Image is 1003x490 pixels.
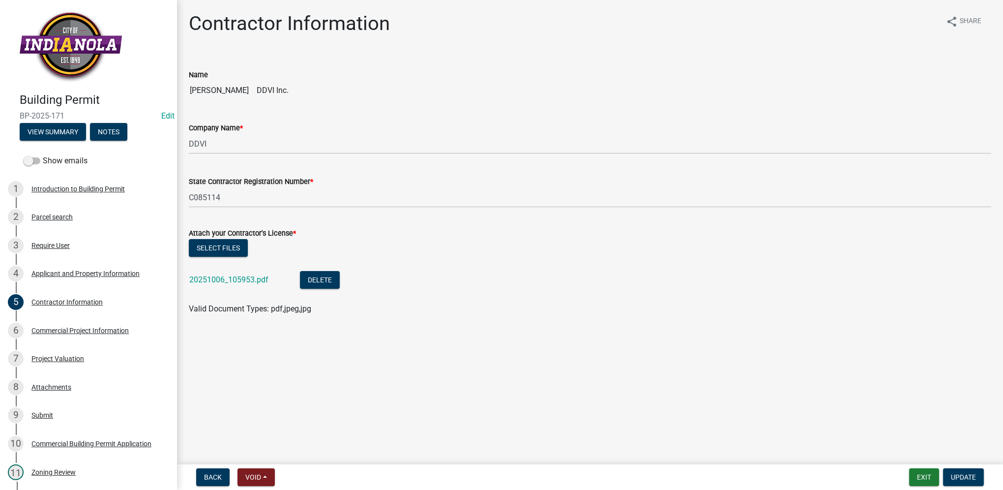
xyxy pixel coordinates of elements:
div: 1 [8,181,24,197]
div: 4 [8,266,24,281]
a: Edit [161,111,175,121]
label: Company Name [189,125,243,132]
label: Name [189,72,208,79]
div: Require User [31,242,70,249]
button: View Summary [20,123,86,141]
div: Contractor Information [31,299,103,306]
span: BP-2025-171 [20,111,157,121]
a: 20251006_105953.pdf [189,275,268,284]
div: 11 [8,464,24,480]
label: Show emails [24,155,88,167]
div: 10 [8,436,24,452]
div: Commercial Building Permit Application [31,440,151,447]
div: Applicant and Property Information [31,270,140,277]
span: Share [960,16,981,28]
div: 3 [8,238,24,253]
div: 6 [8,323,24,338]
div: Project Valuation [31,355,84,362]
button: shareShare [938,12,989,31]
wm-modal-confirm: Summary [20,128,86,136]
span: Update [951,473,976,481]
wm-modal-confirm: Edit Application Number [161,111,175,121]
button: Exit [909,468,939,486]
button: Update [943,468,984,486]
span: Void [245,473,261,481]
wm-modal-confirm: Delete Document [300,276,340,285]
span: Valid Document Types: pdf,jpeg,jpg [189,304,311,313]
img: City of Indianola, Iowa [20,10,122,83]
button: Delete [300,271,340,289]
label: State Contractor Registration Number [189,179,313,185]
span: Back [204,473,222,481]
div: Commercial Project Information [31,327,129,334]
div: 9 [8,407,24,423]
label: Attach your Contractor's License [189,230,296,237]
button: Notes [90,123,127,141]
button: Void [237,468,275,486]
h4: Building Permit [20,93,169,107]
div: Submit [31,412,53,419]
div: 8 [8,379,24,395]
i: share [946,16,958,28]
div: Zoning Review [31,469,76,476]
div: Introduction to Building Permit [31,185,125,192]
wm-modal-confirm: Notes [90,128,127,136]
div: 7 [8,351,24,367]
button: Back [196,468,230,486]
div: 2 [8,209,24,225]
h1: Contractor Information [189,12,390,35]
div: 5 [8,294,24,310]
div: Parcel search [31,214,73,220]
div: Attachments [31,384,71,391]
button: Select files [189,239,248,257]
